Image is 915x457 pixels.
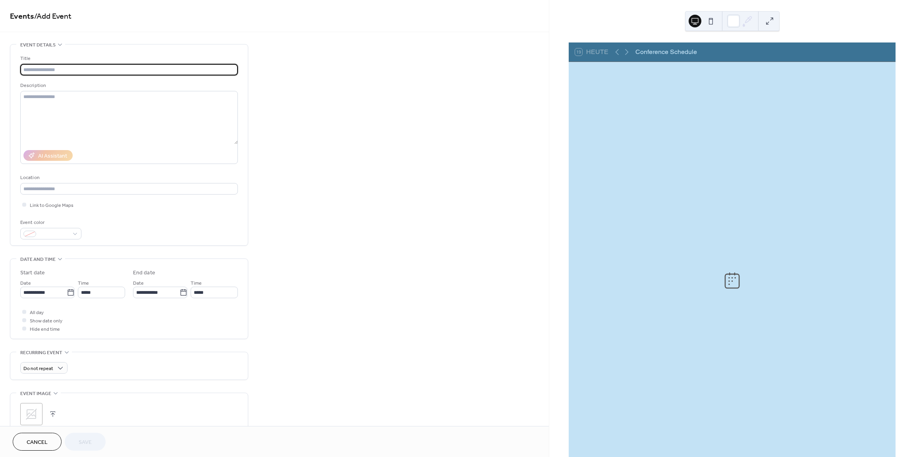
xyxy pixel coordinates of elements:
div: Location [20,174,236,182]
button: Cancel [13,433,62,451]
span: Time [191,279,202,287]
span: Hide end time [30,325,60,334]
span: Cancel [27,438,48,447]
div: Description [20,81,236,90]
span: Do not repeat [23,364,53,373]
div: End date [133,269,155,277]
div: Event color [20,218,80,227]
div: Conference Schedule [635,47,697,57]
span: Date and time [20,255,56,264]
div: Title [20,54,236,63]
span: Event details [20,41,56,49]
div: Start date [20,269,45,277]
span: Link to Google Maps [30,201,73,210]
span: / Add Event [34,9,71,24]
a: Events [10,9,34,24]
span: Date [20,279,31,287]
div: ; [20,403,42,425]
span: Recurring event [20,349,62,357]
span: Time [78,279,89,287]
span: Date [133,279,144,287]
span: Show date only [30,317,62,325]
span: All day [30,309,44,317]
span: Event image [20,390,51,398]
